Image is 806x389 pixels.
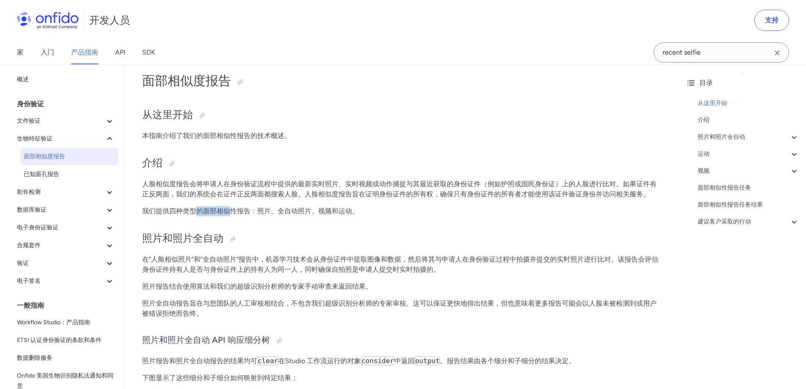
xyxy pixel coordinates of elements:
font: 在Studio 工作流运行的对象 [278,357,361,365]
font: 概述 [17,76,29,83]
a: ETSI 认证身份验证的条款和条件 [14,332,118,349]
font: 照片全自动报告旨在与您团队的人工审核相结合，不包含我们超级识别分析师的专家审核。这可以保证更快地得出结果，但也意味着更多报告可能会以人脸未被检测到或用户被错误拒绝而告终。 [142,299,657,317]
button: 数据库验证 [14,201,118,218]
a: 支持 [754,10,789,31]
a: 入门 [41,41,54,64]
font: 支持 [765,16,778,24]
font: 入门 [41,48,54,56]
a: 介绍 [698,115,799,125]
a: 视频 [698,166,799,176]
input: Onfido 搜索输入字段 [654,42,789,63]
font: Workflow Studio：产品指南 [17,319,90,326]
a: 数据删除服务 [14,350,118,367]
font: 中返回 [394,357,415,365]
font: 目录 [699,79,713,87]
font: 照片报告和照片全自动报告的结果均可 [142,357,257,365]
button: 电子签名 [14,273,118,290]
font: ETSI 认证身份验证的条款和条件 [17,337,102,344]
font: 面部相似度报告 [142,73,231,88]
font: 照片报告结合使用算法和我们的超级识别分析师的专家手动审查来返回结果。 [142,282,372,290]
button: 文件验证 [14,113,118,130]
a: 概述 [14,71,118,88]
font: 合规套件 [17,242,41,249]
font: 欺诈检测 [17,188,41,196]
font: 运动 [698,150,710,157]
font: 介绍 [142,157,162,169]
font: 。报告结果由各个细分和子细分的结果决定。 [440,357,575,365]
font: 在“人脸相似照片”和“全自动照片”报告中，机器学习技术会从身份证件中提取图像和数据，然后将其与申请人在身份验证过程中拍摄并提交的实时照片进行比对。该报告会评估身份证件持有人是否与身份证件上的持有... [142,255,658,273]
button: 合规套件 [14,237,118,254]
code: consider [361,356,394,365]
font: 验证 [17,259,29,267]
font: 家 [17,48,24,56]
a: 家 [17,41,24,64]
font: 面部相似度报告 [24,153,65,160]
font: 视频 [698,167,710,174]
font: 已知面孔报告 [24,171,59,178]
font: 身份验证 [17,100,44,108]
font: 我们提供四种类型的面部相似性报告：照片、全自动照片、视频和运动。 [142,207,359,215]
font: 建议客户采取的行动 [698,218,751,225]
code: output [415,356,440,365]
font: 介绍 [698,116,710,124]
button: 生物特征验证 [14,130,118,147]
font: 从这里开始 [142,108,193,121]
a: 面部相似性报告任务 [698,183,799,193]
font: 本指南介绍了我们的面部相似性报告的技术概述。 [142,132,291,140]
a: 建议客户采取的行动 [698,217,799,227]
img: Onfido 标志 [17,12,79,29]
font: 人脸相似度报告会将申请人在身份验证流程中提供的最新实时照片、实时视频或动作捕捉与其最近获取的身份证件（例如护照或国民身份证）上的人脸进行比对。如果证件有正反两面，我们的系统会在证件正反两面都搜索... [142,180,657,198]
a: Workflow Studio：产品指南 [14,314,118,331]
a: SDK [142,41,155,64]
svg: Clear search field button [772,48,782,58]
code: clear [257,356,278,365]
font: 面部相似性报告任务结果 [698,201,763,208]
font: 产品指南 [71,48,98,56]
font: 文件验证 [17,117,41,124]
a: 已知面孔报告 [20,166,118,183]
a: 面部相似性报告任务结果 [698,200,799,210]
font: 下图显示了这些细分和子细分如何映射到特定结果： [142,374,298,382]
button: 欺诈检测 [14,184,118,201]
button: 验证 [14,255,118,272]
font: 电子签名 [17,277,41,284]
a: 运动 [698,149,799,159]
font: 面部相似性报告任务 [698,184,751,191]
a: 从这里开始 [698,98,799,108]
font: API [115,48,125,56]
font: 生物特征验证 [17,135,52,142]
a: API [115,41,125,64]
font: 照片和照片全自动 API 响应细分树 [142,335,270,345]
font: 一般指南 [17,301,44,309]
font: SDK [142,48,155,56]
font: 数据删除服务 [17,354,52,361]
font: 数据库验证 [17,206,47,213]
a: 产品指南 [71,41,98,64]
font: 电子身份证验证 [17,224,58,231]
a: 面部相似度报告 [20,148,118,165]
button: 电子身份证验证 [14,219,118,236]
font: 从这里开始 [698,99,727,107]
font: 照片和照片全自动 [698,133,745,141]
a: 照片和照片全自动 [698,132,799,142]
font: 照片和照片全自动 [142,232,223,244]
font: 开发人员 [89,14,130,26]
